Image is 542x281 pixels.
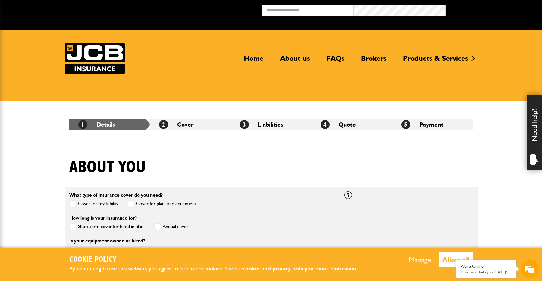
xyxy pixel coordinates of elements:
a: Brokers [356,54,391,68]
a: Home [239,54,268,68]
button: Manage [406,252,434,267]
li: Cover [150,119,231,130]
a: FAQs [322,54,349,68]
span: 4 [321,120,330,129]
span: 5 [401,120,410,129]
label: Cover for plant and equipment [127,200,196,208]
label: Short term cover for hired in plant [69,223,145,230]
a: cookie and privacy policy [243,265,307,272]
img: JCB Insurance Services logo [65,43,125,74]
li: Liabilities [231,119,312,130]
label: What type of insurance cover do you need? [69,193,163,198]
label: I own it [108,246,132,254]
li: Payment [392,119,473,130]
p: By continuing to use this website, you agree to our use of cookies. See our for more information. [69,264,368,273]
label: Is your equipment owned or hired? [69,239,145,243]
label: Cover for my liability [69,200,118,208]
div: We're Online! [461,264,512,269]
li: Details [69,119,150,130]
button: Broker Login [446,5,537,14]
a: About us [276,54,315,68]
li: Quote [312,119,392,130]
span: 1 [78,120,87,129]
a: Products & Services [399,54,473,68]
a: JCB Insurance Services [65,43,125,74]
label: How long is your insurance for? [69,216,137,221]
div: Need help? [527,95,542,170]
button: Allow all [439,252,473,267]
h2: Cookie Policy [69,255,368,264]
p: How may I help you today? [461,270,512,274]
label: I'm hiring it [69,246,99,254]
h1: About you [69,157,146,178]
label: A mixture of owned and hire equipment [141,246,228,254]
span: 2 [159,120,168,129]
span: 3 [240,120,249,129]
label: Annual cover [154,223,188,230]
